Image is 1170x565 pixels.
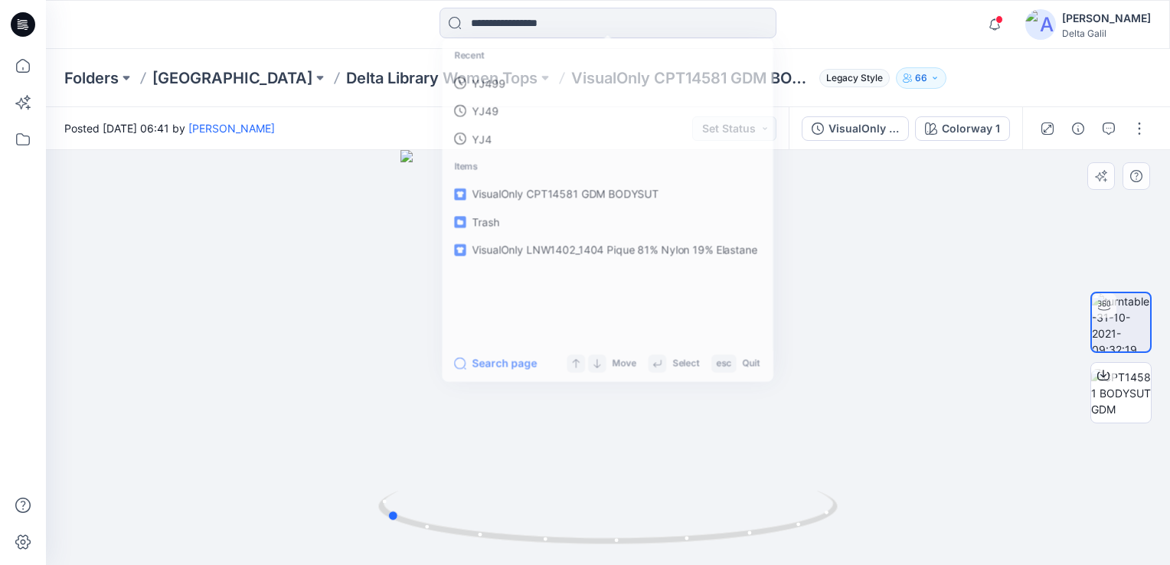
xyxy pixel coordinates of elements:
[64,120,275,136] span: Posted [DATE] 06:41 by
[445,97,770,125] a: YJ49
[716,356,732,371] p: esc
[445,41,770,69] p: Recent
[188,122,275,135] a: [PERSON_NAME]
[612,356,636,371] p: Move
[472,188,659,201] span: VisualOnly CPT14581 GDM BODYSUT
[942,120,1000,137] div: Colorway 1
[1092,293,1150,351] img: turntable-31-10-2021-09:32:19
[445,180,770,207] a: VisualOnly CPT14581 GDM BODYSUT
[445,125,770,152] a: YJ4
[1066,116,1090,141] button: Details
[445,69,770,96] a: YJ499
[445,208,770,236] a: Trash
[896,67,946,89] button: 66
[915,70,927,87] p: 66
[152,67,312,89] a: [GEOGRAPHIC_DATA]
[672,356,699,371] p: Select
[828,120,899,137] div: VisualOnly CPT14581 GDM BODYSUT
[346,67,538,89] a: Delta Library Women Tops
[1062,28,1151,39] div: Delta Galil
[472,131,492,147] p: YJ4
[472,103,498,119] p: YJ49
[64,67,119,89] a: Folders
[802,116,909,141] button: VisualOnly CPT14581 GDM BODYSUT
[742,356,760,371] p: Quit
[915,116,1010,141] button: Colorway 1
[1062,9,1151,28] div: [PERSON_NAME]
[454,354,537,373] button: Search page
[445,236,770,263] a: VisualOnly LNW1402_1404 Pique 81% Nylon 19% Elastane
[445,152,770,180] p: Items
[472,243,757,256] span: VisualOnly LNW1402_1404 Pique 81% Nylon 19% Elastane
[472,215,499,228] span: Trash
[819,69,890,87] span: Legacy Style
[1091,369,1151,417] img: CPT14581 BODYSUT GDM
[472,75,505,91] p: YJ499
[1025,9,1056,40] img: avatar
[813,67,890,89] button: Legacy Style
